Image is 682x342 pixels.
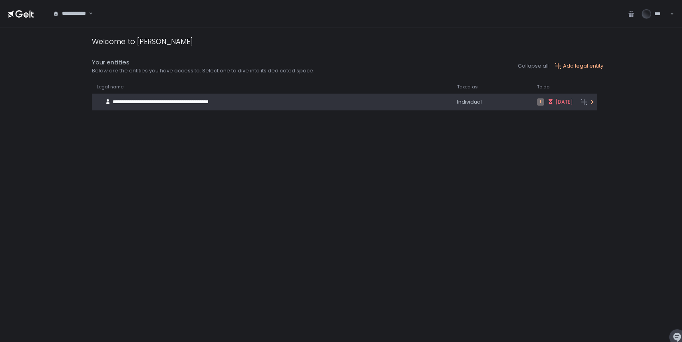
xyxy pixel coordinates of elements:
[48,5,93,22] div: Search for option
[537,98,544,106] span: 1
[92,36,193,47] div: Welcome to [PERSON_NAME]
[87,10,88,18] input: Search for option
[537,84,549,90] span: To do
[555,98,573,106] span: [DATE]
[457,84,478,90] span: Taxed as
[92,58,314,67] div: Your entities
[555,62,603,70] button: Add legal entity
[518,62,549,70] button: Collapse all
[92,67,314,74] div: Below are the entities you have access to. Select one to dive into its dedicated space.
[457,98,527,106] div: Individual
[97,84,123,90] span: Legal name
